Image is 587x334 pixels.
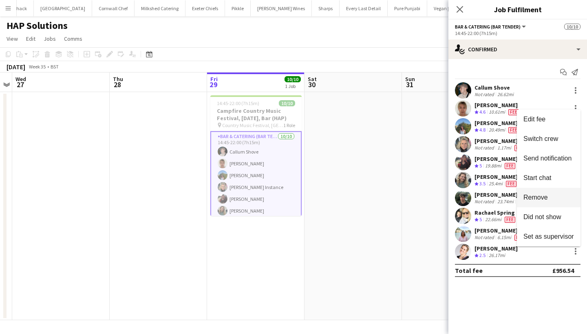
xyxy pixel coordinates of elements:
span: Send notification [523,155,572,162]
button: Set as supervisor [517,227,580,246]
button: Switch crew [517,129,580,149]
button: Remove [517,188,580,207]
span: Set as supervisor [523,233,574,240]
button: Did not show [517,207,580,227]
button: Edit fee [517,110,580,129]
button: Send notification [517,149,580,168]
span: Start chat [523,174,551,181]
button: Start chat [517,168,580,188]
span: Remove [523,194,548,201]
span: Did not show [523,213,561,220]
span: Edit fee [523,116,545,123]
span: Switch crew [523,135,558,142]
